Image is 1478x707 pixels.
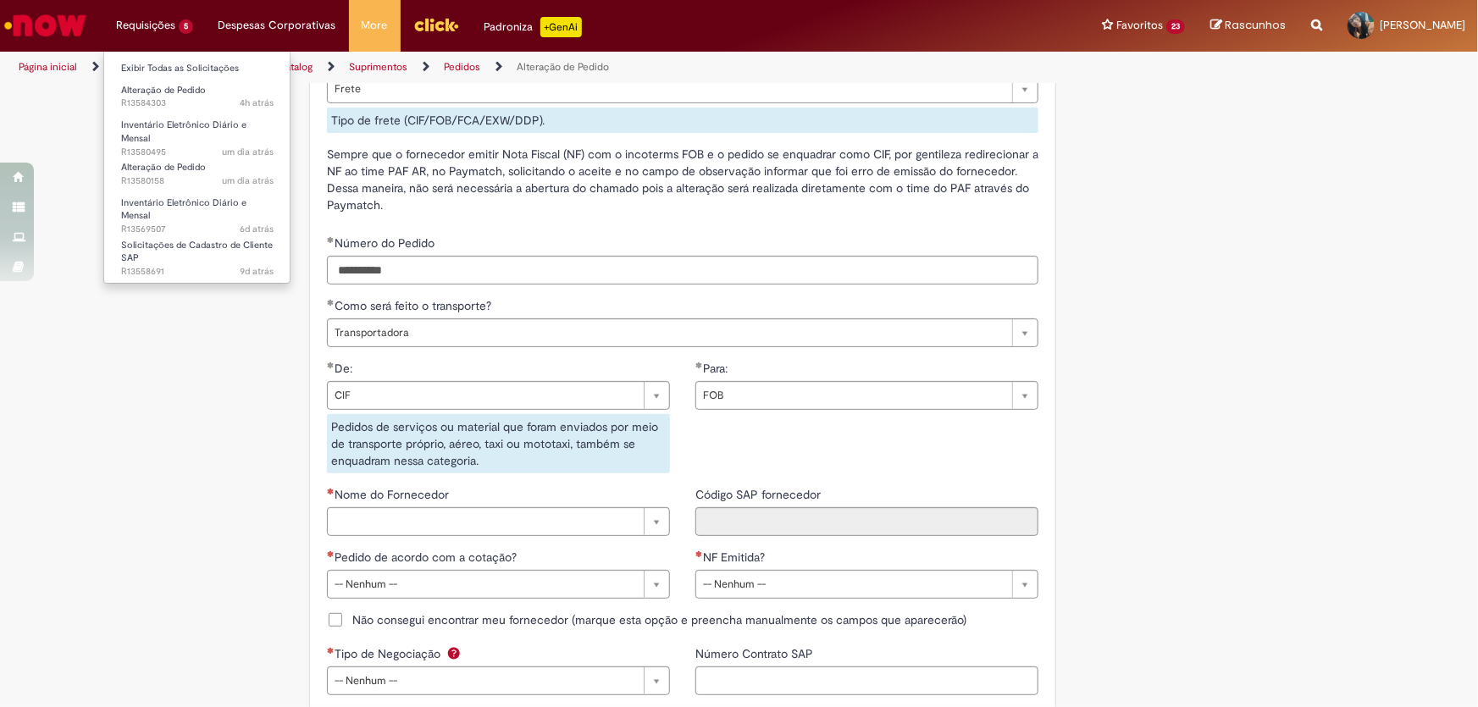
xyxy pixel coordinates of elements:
a: Suprimentos [349,60,407,74]
time: 30/09/2025 09:38:41 [222,174,274,187]
span: Somente leitura - Código SAP fornecedor [695,487,824,502]
div: Tipo de frete (CIF/FOB/FCA/EXW/DDP). [327,108,1038,133]
span: Necessários [327,647,335,654]
span: [PERSON_NAME] [1380,18,1465,32]
span: Não consegui encontrar meu fornecedor (marque esta opção e preencha manualmente os campos que apa... [352,611,966,628]
span: Necessários [327,488,335,494]
span: Transportadora [335,319,1004,346]
a: Limpar campo Nome do Fornecedor [327,507,670,536]
a: Aberto R13584303 : Alteração de Pedido [104,81,291,113]
span: More [362,17,388,34]
a: Aberto R13580158 : Alteração de Pedido [104,158,291,190]
span: Como será feito o transporte? [335,298,495,313]
span: Número Contrato SAP [695,646,816,661]
a: Aberto R13558691 : Solicitações de Cadastro de Cliente SAP [104,236,291,273]
span: Obrigatório Preenchido [327,362,335,368]
span: 6d atrás [240,223,274,235]
a: Página inicial [19,60,77,74]
span: Alteração de Pedido [121,84,206,97]
time: 23/09/2025 11:44:31 [240,265,274,278]
span: um dia atrás [222,174,274,187]
ul: Trilhas de página [13,52,972,83]
label: Somente leitura - Código SAP fornecedor [695,486,824,503]
span: CIF [335,382,635,409]
a: Alteração de Pedido [517,60,609,74]
span: Obrigatório Preenchido [695,362,703,368]
span: R13584303 [121,97,274,110]
span: Número do Pedido [335,235,438,251]
span: Nome do Fornecedor [335,487,452,502]
span: Inventário Eletrônico Diário e Mensal [121,119,246,145]
span: Para: [703,361,731,376]
time: 01/10/2025 09:00:15 [240,97,274,109]
span: Rascunhos [1225,17,1286,33]
a: Pedidos [444,60,480,74]
a: Aberto R13580495 : Inventário Eletrônico Diário e Mensal [104,116,291,152]
p: Sempre que o fornecedor emitir Nota Fiscal (NF) com o incoterms FOB e o pedido se enquadrar como ... [327,146,1038,213]
span: 23 [1166,19,1185,34]
span: -- Nenhum -- [703,571,1004,598]
span: Favoritos [1116,17,1163,34]
span: Pedido de acordo com a cotação? [335,550,520,565]
span: Necessários [695,550,703,557]
img: click_logo_yellow_360x200.png [413,12,459,37]
a: Exibir Todas as Solicitações [104,59,291,78]
span: NF Emitida? [703,550,768,565]
span: Alteração de Pedido [121,161,206,174]
p: +GenAi [540,17,582,37]
span: R13580158 [121,174,274,188]
span: -- Nenhum -- [335,571,635,598]
span: um dia atrás [222,146,274,158]
span: Requisições [116,17,175,34]
time: 26/09/2025 09:51:12 [240,223,274,235]
input: Número Contrato SAP [695,666,1038,695]
input: Código SAP fornecedor [695,507,1038,536]
div: Pedidos de serviços ou material que foram enviados por meio de transporte próprio, aéreo, taxi ou... [327,414,670,473]
span: FOB [703,382,1004,409]
span: Necessários [327,550,335,557]
span: -- Nenhum -- [335,667,635,694]
span: R13580495 [121,146,274,159]
span: 5 [179,19,193,34]
a: Aberto R13569507 : Inventário Eletrônico Diário e Mensal [104,194,291,230]
span: 9d atrás [240,265,274,278]
span: R13558691 [121,265,274,279]
span: Obrigatório Preenchido [327,236,335,243]
span: De: [335,361,356,376]
a: Rascunhos [1210,18,1286,34]
span: Tipo de Negociação [335,646,444,661]
span: Frete [335,75,1004,102]
ul: Requisições [103,51,291,284]
span: Ajuda para Tipo de Negociação [444,646,464,660]
div: Padroniza [484,17,582,37]
time: 30/09/2025 10:32:36 [222,146,274,158]
input: Número do Pedido [327,256,1038,284]
span: Solicitações de Cadastro de Cliente SAP [121,239,273,265]
span: Despesas Corporativas [219,17,336,34]
span: R13569507 [121,223,274,236]
img: ServiceNow [2,8,89,42]
span: Inventário Eletrônico Diário e Mensal [121,196,246,223]
span: Obrigatório Preenchido [327,299,335,306]
span: 4h atrás [240,97,274,109]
